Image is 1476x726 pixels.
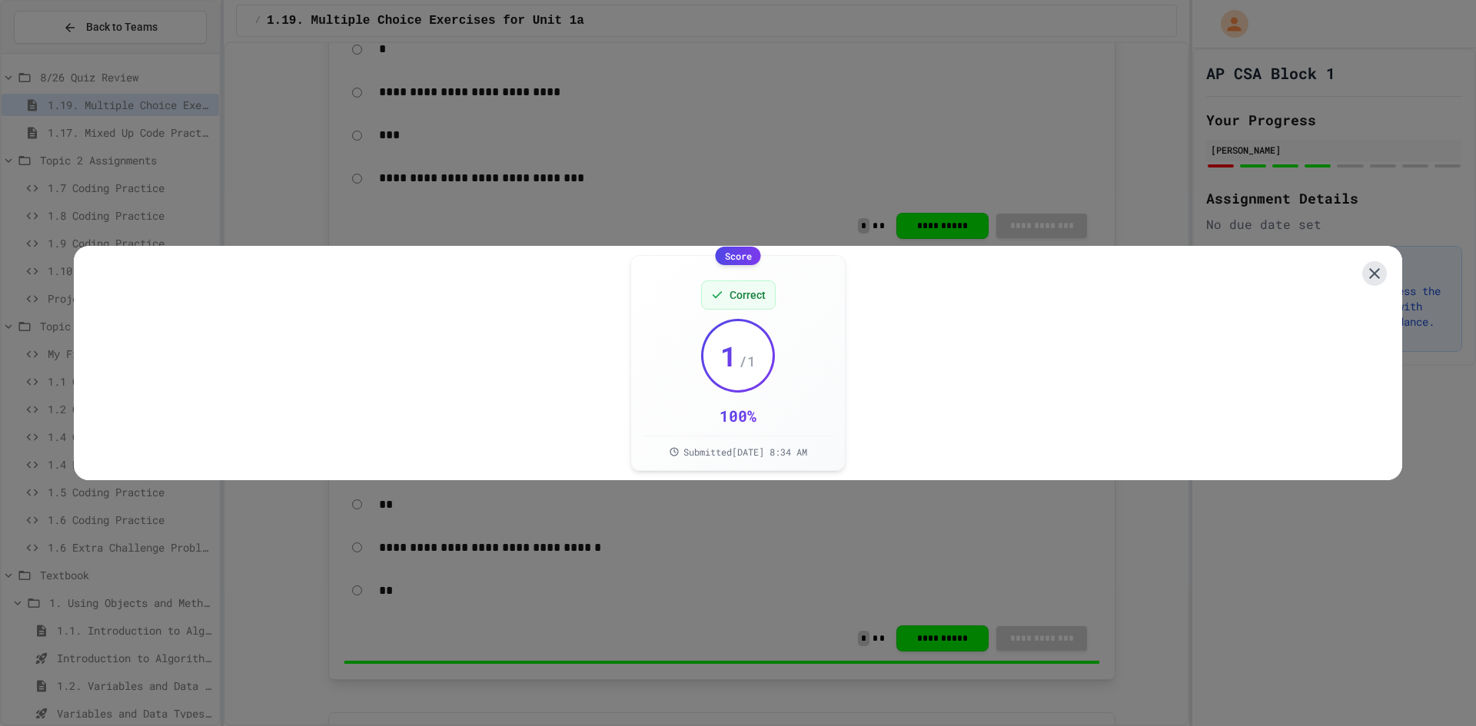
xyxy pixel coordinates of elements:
[683,446,807,458] span: Submitted [DATE] 8:34 AM
[730,287,766,303] span: Correct
[739,350,756,372] span: / 1
[720,340,737,371] span: 1
[716,247,761,265] div: Score
[720,405,756,426] div: 100 %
